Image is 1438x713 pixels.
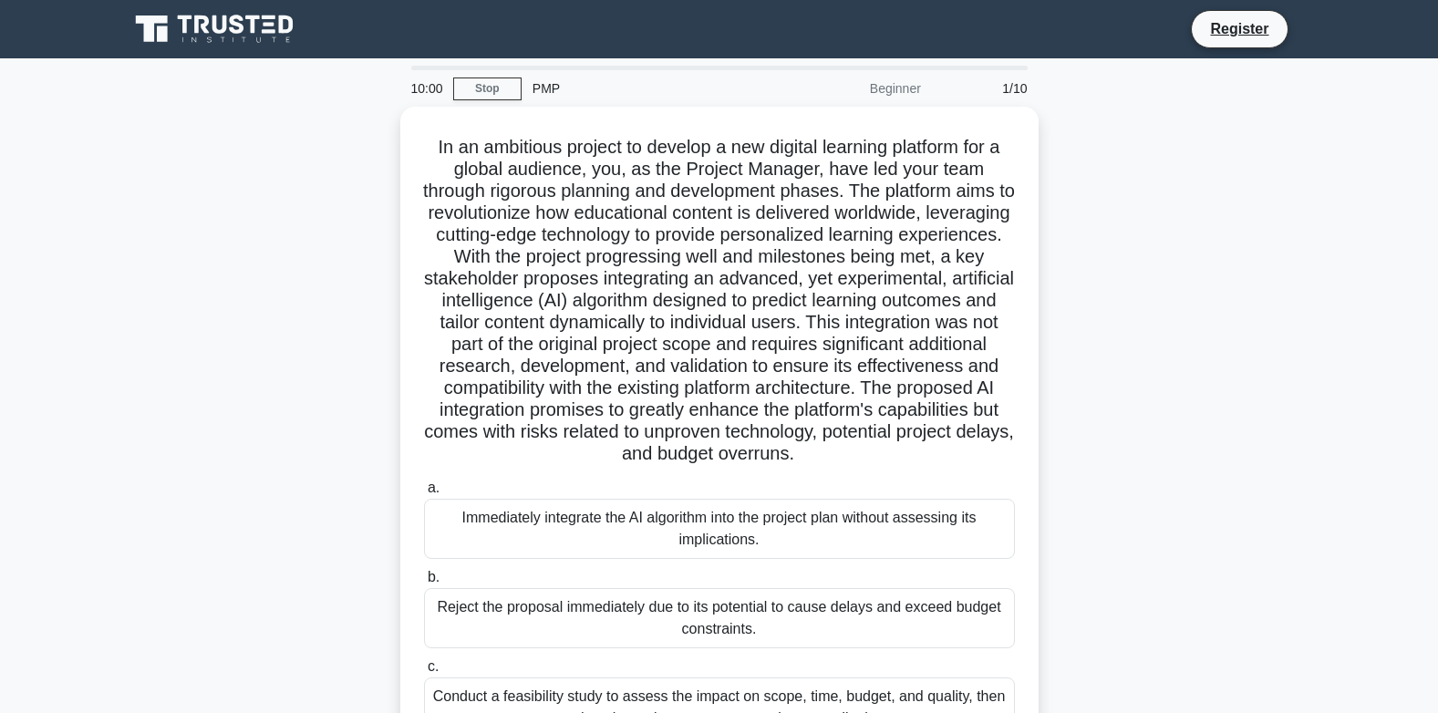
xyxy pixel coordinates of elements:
div: Beginner [772,70,932,107]
span: c. [428,658,439,674]
div: Immediately integrate the AI algorithm into the project plan without assessing its implications. [424,499,1015,559]
div: 10:00 [400,70,453,107]
span: a. [428,480,440,495]
h5: In an ambitious project to develop a new digital learning platform for a global audience, you, as... [422,136,1017,466]
a: Register [1199,17,1279,40]
div: 1/10 [932,70,1039,107]
a: Stop [453,77,522,100]
div: Reject the proposal immediately due to its potential to cause delays and exceed budget constraints. [424,588,1015,648]
span: b. [428,569,440,584]
div: PMP [522,70,772,107]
